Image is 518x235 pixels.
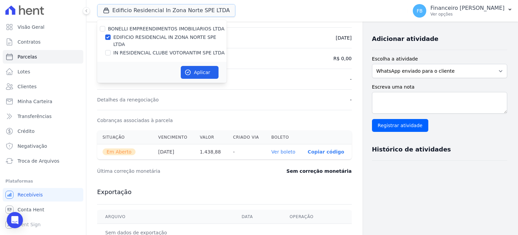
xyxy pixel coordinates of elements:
[271,149,295,155] a: Ver boleto
[3,110,83,123] a: Transferências
[350,76,352,83] dd: -
[18,24,45,30] span: Visão Geral
[416,8,423,13] span: FB
[372,35,438,43] h3: Adicionar atividade
[153,131,194,144] th: Vencimento
[372,84,507,91] label: Escreva uma nota
[97,117,173,124] dt: Cobranças associadas à parcela
[18,191,43,198] span: Recebíveis
[407,1,518,20] button: FB Financeiro [PERSON_NAME] Ver opções
[3,154,83,168] a: Troca de Arquivos
[97,96,159,103] dt: Detalhes da renegociação
[153,144,194,160] th: [DATE]
[97,210,233,224] th: Arquivo
[97,131,153,144] th: Situação
[430,5,505,11] p: Financeiro [PERSON_NAME]
[97,188,352,196] h3: Exportação
[103,148,136,155] span: Em Aberto
[195,131,228,144] th: Valor
[372,119,428,132] input: Registrar atividade
[334,55,352,62] dd: R$ 0,00
[18,68,30,75] span: Lotes
[18,53,37,60] span: Parcelas
[308,149,344,155] button: Copiar código
[3,80,83,93] a: Clientes
[336,34,351,41] dd: [DATE]
[5,177,81,185] div: Plataformas
[3,124,83,138] a: Crédito
[18,113,52,120] span: Transferências
[113,49,225,56] label: IN RESIDENCIAL CLUBE VOTORANTIM SPE LTDA
[18,128,35,135] span: Crédito
[228,131,266,144] th: Criado via
[3,139,83,153] a: Negativação
[372,145,451,154] h3: Histórico de atividades
[18,98,52,105] span: Minha Carteira
[97,4,235,17] button: Edificio Residencial In Zona Norte SPE LTDA
[430,11,505,17] p: Ver opções
[97,168,248,174] dt: Última correção monetária
[3,203,83,216] a: Conta Hent
[3,20,83,34] a: Visão Geral
[108,26,225,31] label: BONELLI EMPREENDIMENTOS IMOBILIARIOS LTDA
[3,65,83,78] a: Lotes
[3,188,83,202] a: Recebíveis
[18,39,40,45] span: Contratos
[286,168,351,174] dd: Sem correção monetária
[266,131,303,144] th: Boleto
[18,83,36,90] span: Clientes
[195,144,228,160] th: 1.438,88
[18,143,47,149] span: Negativação
[18,158,59,164] span: Troca de Arquivos
[7,212,23,228] div: Open Intercom Messenger
[3,35,83,49] a: Contratos
[350,96,352,103] dd: -
[3,95,83,108] a: Minha Carteira
[181,66,219,79] button: Aplicar
[18,206,44,213] span: Conta Hent
[113,34,227,48] label: EDIFICIO RESIDENCIAL IN ZONA NORTE SPE LTDA
[228,144,266,160] th: -
[282,210,352,224] th: Operação
[233,210,281,224] th: Data
[372,55,507,63] label: Escolha a atividade
[3,50,83,64] a: Parcelas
